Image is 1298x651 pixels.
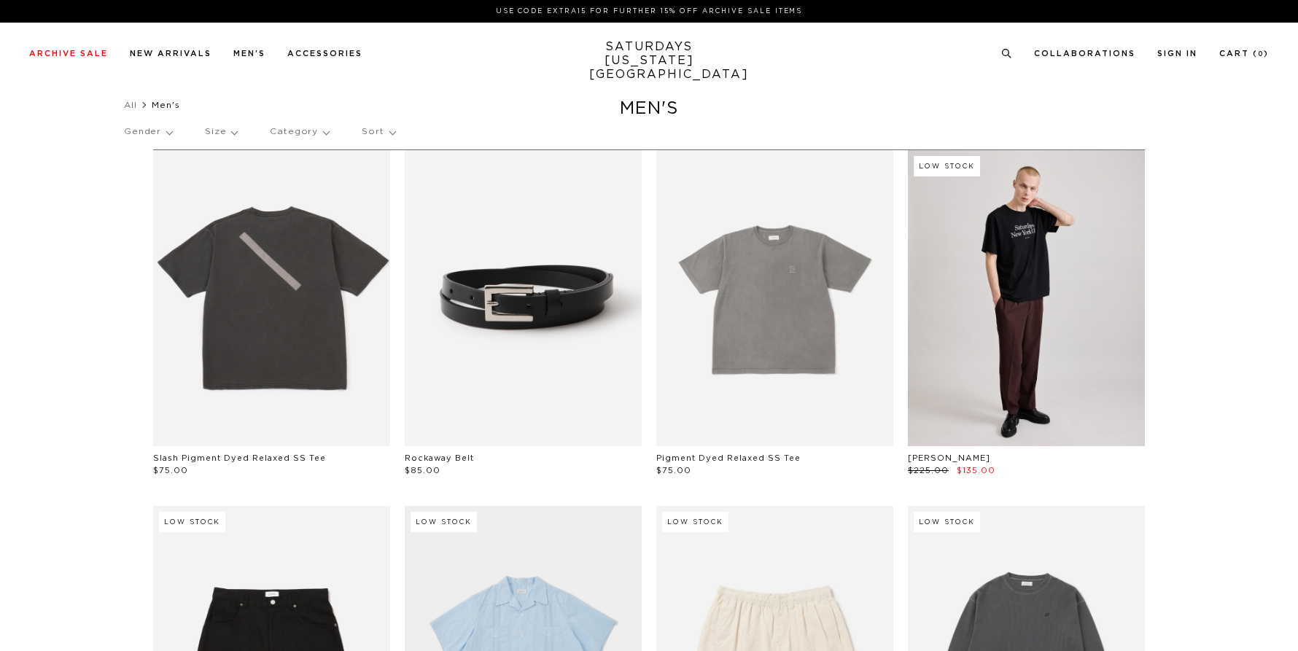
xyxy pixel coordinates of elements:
p: Size [205,115,237,149]
a: [PERSON_NAME] [908,454,990,462]
p: Category [270,115,329,149]
p: Sort [362,115,395,149]
div: Low Stock [914,156,980,176]
a: Slash Pigment Dyed Relaxed SS Tee [153,454,326,462]
div: Low Stock [914,512,980,532]
span: Men's [152,101,180,109]
p: Use Code EXTRA15 for Further 15% Off Archive Sale Items [35,6,1263,17]
span: $135.00 [957,467,995,475]
span: $75.00 [656,467,691,475]
a: Sign In [1157,50,1197,58]
small: 0 [1258,51,1264,58]
a: Men's [233,50,265,58]
a: New Arrivals [130,50,211,58]
a: Rockaway Belt [405,454,474,462]
span: $225.00 [908,467,949,475]
div: Low Stock [159,512,225,532]
a: Cart (0) [1219,50,1269,58]
a: SATURDAYS[US_STATE][GEOGRAPHIC_DATA] [589,40,710,82]
span: $75.00 [153,467,188,475]
div: Low Stock [662,512,728,532]
a: Accessories [287,50,362,58]
a: Collaborations [1034,50,1135,58]
a: Archive Sale [29,50,108,58]
p: Gender [124,115,172,149]
a: Pigment Dyed Relaxed SS Tee [656,454,801,462]
span: $85.00 [405,467,440,475]
a: All [124,101,137,109]
div: Low Stock [411,512,477,532]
